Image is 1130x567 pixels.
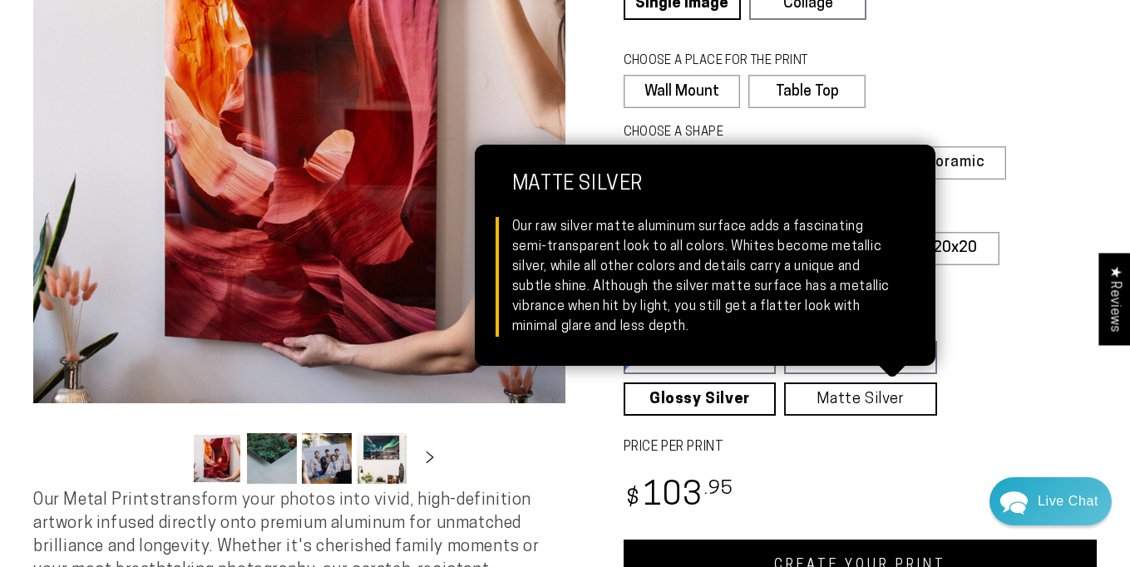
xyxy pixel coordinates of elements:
[190,25,234,68] img: Helga
[626,488,640,510] span: $
[302,433,352,484] button: Load image 3 in gallery view
[1038,477,1098,525] div: Contact Us Directly
[357,433,407,484] button: Load image 4 in gallery view
[512,174,898,217] strong: Matte Silver
[624,438,1098,457] label: PRICE PER PRINT
[624,382,777,416] a: Glossy Silver
[178,386,225,398] span: Re:amaze
[748,75,866,108] label: Table Top
[412,440,448,476] button: Slide right
[151,440,187,476] button: Slide left
[121,25,164,68] img: Marie J
[512,217,898,337] div: Our raw silver matte aluminum surface adds a fascinating semi-transparent look to all colors. Whi...
[1098,253,1130,345] div: Click to open Judge.me floating reviews tab
[624,481,734,513] bdi: 103
[24,77,329,91] div: We usually reply in a few hours.
[704,480,734,499] sup: .95
[908,155,985,170] span: Panoramic
[624,75,741,108] label: Wall Mount
[155,25,199,68] img: John
[624,52,851,71] legend: CHOOSE A PLACE FOR THE PRINT
[624,124,853,142] legend: CHOOSE A SHAPE
[192,433,242,484] button: Load image 1 in gallery view
[127,389,225,397] span: We run on
[247,433,297,484] button: Load image 2 in gallery view
[910,232,999,265] label: 20x20
[784,382,937,416] a: Matte Silver
[112,413,241,440] a: Send a Message
[989,477,1112,525] div: Chat widget toggle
